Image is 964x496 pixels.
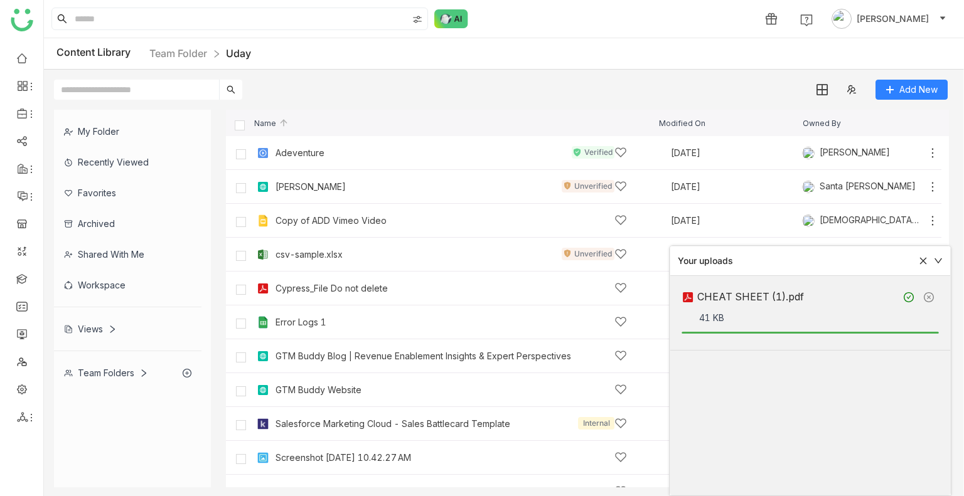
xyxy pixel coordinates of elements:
div: Santa [PERSON_NAME] [802,181,916,193]
img: unverified.svg [564,182,571,191]
div: Verified [572,146,614,159]
img: pdf.svg [682,291,694,303]
img: png.svg [257,451,269,464]
span: Modified On [659,119,705,127]
img: grid.svg [817,84,828,95]
div: [DATE] [671,182,801,191]
div: [DATE] [671,149,801,157]
span: Add New [899,83,938,97]
div: Unverified [562,248,614,260]
img: 684a9845de261c4b36a3b50d [802,147,815,159]
span: Owned By [803,119,841,127]
img: help.svg [800,14,813,26]
div: 41 KB [699,311,939,325]
img: arrow-up.svg [279,118,289,128]
div: Unverified [562,180,614,193]
div: [PERSON_NAME] [802,147,890,159]
div: Your uploads [678,254,911,268]
span: Name [254,119,289,127]
a: Adeventure [276,148,324,158]
a: Screenshot [DATE] 10.42.27 AM [276,453,411,463]
img: article.svg [257,181,269,193]
span: [PERSON_NAME] [857,12,929,26]
div: Shared with me [54,239,201,270]
div: Team Folders [64,367,148,378]
img: xlsx.svg [257,248,269,261]
a: Team Folder [149,47,207,60]
div: Content Library [56,46,251,61]
div: Favorites [54,177,201,208]
a: [PERSON_NAME] [276,182,346,192]
img: 684a9b06de261c4b36a3cf65 [802,214,815,227]
div: Workspace [54,270,201,300]
div: Archived [54,208,201,239]
img: unverified.svg [564,250,571,258]
img: mp4.svg [257,147,269,159]
div: CHEAT SHEET (1).pdf [697,289,896,305]
a: GTM Buddy Blog | Revenue Enablement Insights & Expert Perspectives [276,351,571,361]
img: logo [11,9,33,31]
a: Cypress_File Do not delete [276,283,388,293]
img: g-ppt.svg [257,214,269,227]
a: GTM Buddy Website [276,385,361,395]
button: [PERSON_NAME] [829,9,949,29]
img: ask-buddy-normal.svg [434,9,468,28]
a: Copy of ADD Vimeo Video [276,216,387,226]
img: g-xls.svg [257,316,269,329]
a: csv-sample.xlsx [276,250,343,260]
img: klue.svg [257,418,269,430]
img: 684a956282a3912df7c0cc3a [802,181,815,193]
div: Recently Viewed [54,147,201,177]
div: [DATE] [671,216,801,225]
a: Salesforce Marketing Cloud - Sales Battlecard Template [276,419,510,429]
button: Add New [876,80,948,100]
img: article.svg [257,350,269,362]
a: Uday [226,47,251,60]
img: avatar [832,9,852,29]
div: My Folder [54,116,201,147]
img: article.svg [257,384,269,396]
img: pdf.svg [257,282,269,295]
img: search-type.svg [412,14,422,24]
div: [DEMOGRAPHIC_DATA][PERSON_NAME] [802,214,920,227]
a: Error Logs 1 [276,317,326,327]
div: Views [64,324,117,334]
div: Internal [578,417,614,430]
img: verified.svg [574,148,581,157]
